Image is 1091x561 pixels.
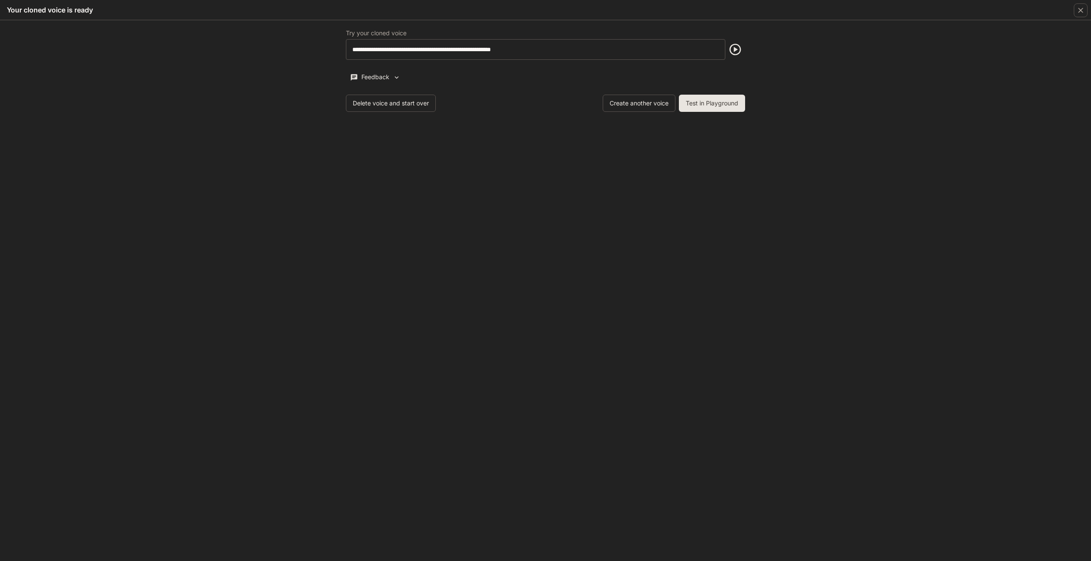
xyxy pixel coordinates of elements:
[679,95,745,112] button: Test in Playground
[346,30,407,36] p: Try your cloned voice
[346,95,436,112] button: Delete voice and start over
[7,5,93,15] h5: Your cloned voice is ready
[346,70,404,84] button: Feedback
[603,95,675,112] button: Create another voice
